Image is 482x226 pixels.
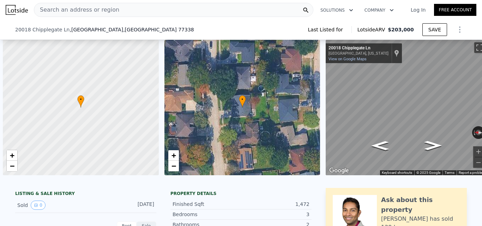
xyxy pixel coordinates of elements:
[168,161,179,171] a: Zoom out
[315,4,359,17] button: Solutions
[434,4,476,16] a: Free Account
[171,151,176,160] span: +
[357,26,388,33] span: Lotside ARV
[327,166,351,175] a: Open this area in Google Maps (opens a new window)
[308,26,346,33] span: Last Listed for
[168,150,179,161] a: Zoom in
[417,139,449,152] path: Go South, Chipplegate Ln
[329,57,367,61] a: View on Google Maps
[416,171,440,175] span: © 2025 Google
[7,161,17,171] a: Zoom out
[77,95,84,108] div: •
[453,23,467,37] button: Show Options
[364,139,396,152] path: Go North, Chipplegate Ln
[70,26,194,33] span: , [GEOGRAPHIC_DATA]
[382,170,412,175] button: Keyboard shortcuts
[123,201,154,210] div: [DATE]
[31,201,46,210] button: View historical data
[394,49,399,57] a: Show location on map
[6,5,28,15] img: Lotside
[329,45,388,51] div: 20018 Chipplegate Ln
[173,201,241,208] div: Finished Sqft
[170,191,312,196] div: Property details
[329,51,388,56] div: [GEOGRAPHIC_DATA], [US_STATE]
[34,6,119,14] span: Search an address or region
[241,211,309,218] div: 3
[15,191,156,198] div: LISTING & SALE HISTORY
[402,6,434,13] a: Log In
[15,26,70,33] span: 20018 Chipplegate Ln
[381,195,460,215] div: Ask about this property
[445,171,454,175] a: Terms (opens in new tab)
[472,126,476,139] button: Rotate counterclockwise
[7,150,17,161] a: Zoom in
[388,27,414,32] span: $203,000
[241,201,309,208] div: 1,472
[10,151,14,160] span: +
[10,161,14,170] span: −
[77,96,84,103] span: •
[173,211,241,218] div: Bedrooms
[17,201,80,210] div: Sold
[422,23,447,36] button: SAVE
[123,27,194,32] span: , [GEOGRAPHIC_DATA] 77338
[359,4,399,17] button: Company
[239,95,246,108] div: •
[327,166,351,175] img: Google
[239,96,246,103] span: •
[171,161,176,170] span: −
